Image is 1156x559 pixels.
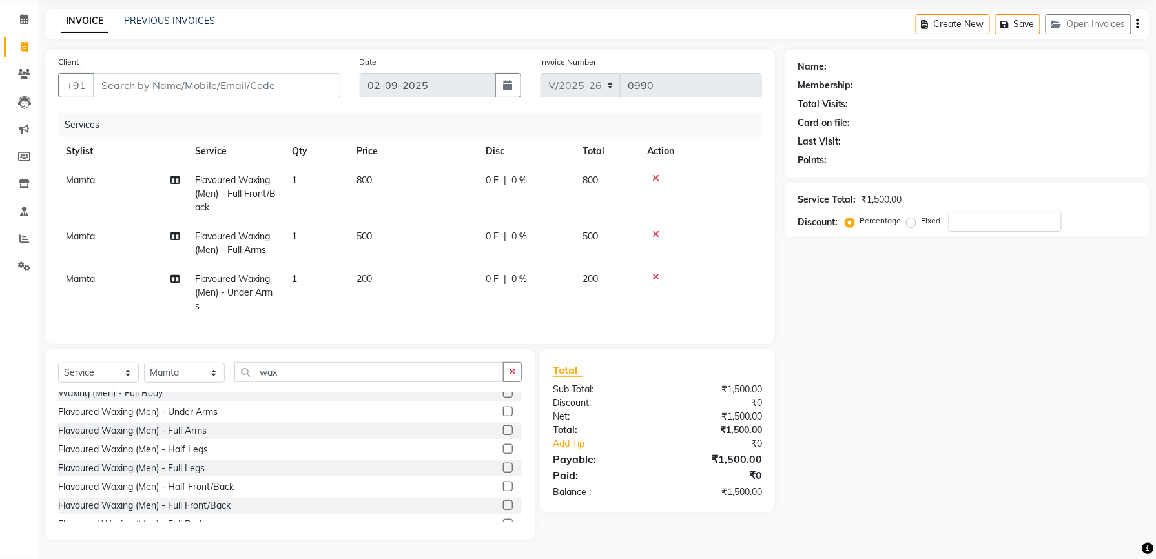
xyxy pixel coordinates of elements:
[583,273,598,285] span: 200
[543,437,676,451] a: Add Tip
[66,174,95,186] span: Mamta
[349,137,478,166] th: Price
[543,396,657,410] div: Discount:
[657,451,772,467] div: ₹1,500.00
[541,56,597,68] label: Invoice Number
[486,230,499,243] span: 0 F
[284,137,349,166] th: Qty
[798,135,841,148] div: Last Visit:
[58,424,207,438] div: Flavoured Waxing (Men) - Full Arms
[478,137,575,166] th: Disc
[677,437,772,451] div: ₹0
[58,387,163,400] div: Waxing (Men) - Full Body
[59,113,772,137] div: Services
[543,485,657,499] div: Balance :
[61,10,108,33] a: INVOICE
[58,499,231,513] div: Flavoured Waxing (Men) - Full Front/Back
[657,396,772,410] div: ₹0
[798,79,854,92] div: Membership:
[798,154,827,167] div: Points:
[575,137,639,166] th: Total
[657,485,772,499] div: ₹1,500.00
[195,174,276,213] span: Flavoured Waxing (Men) - Full Front/Back
[798,97,849,111] div: Total Visits:
[543,383,657,396] div: Sub Total:
[124,15,215,26] a: PREVIOUS INVOICES
[504,230,506,243] span: |
[511,272,527,286] span: 0 %
[195,273,273,312] span: Flavoured Waxing (Men) - Under Arms
[58,405,218,419] div: Flavoured Waxing (Men) - Under Arms
[511,230,527,243] span: 0 %
[543,467,657,483] div: Paid:
[356,230,372,242] span: 500
[504,174,506,187] span: |
[356,273,372,285] span: 200
[657,423,772,437] div: ₹1,500.00
[187,137,284,166] th: Service
[657,467,772,483] div: ₹0
[511,174,527,187] span: 0 %
[292,174,297,186] span: 1
[862,193,902,207] div: ₹1,500.00
[657,410,772,423] div: ₹1,500.00
[58,73,94,97] button: +91
[58,56,79,68] label: Client
[93,73,340,97] input: Search by Name/Mobile/Email/Code
[543,451,657,467] div: Payable:
[66,273,95,285] span: Mamta
[58,137,187,166] th: Stylist
[798,216,838,229] div: Discount:
[356,174,372,186] span: 800
[583,230,598,242] span: 500
[1046,14,1131,34] button: Open Invoices
[486,174,499,187] span: 0 F
[798,193,856,207] div: Service Total:
[58,518,206,531] div: Flavoured Waxing (Men) - Full Body
[504,272,506,286] span: |
[486,272,499,286] span: 0 F
[195,230,270,256] span: Flavoured Waxing (Men) - Full Arms
[657,383,772,396] div: ₹1,500.00
[58,443,208,456] div: Flavoured Waxing (Men) - Half Legs
[583,174,598,186] span: 800
[58,480,234,494] div: Flavoured Waxing (Men) - Half Front/Back
[916,14,990,34] button: Create New
[639,137,762,166] th: Action
[66,230,95,242] span: Mamta
[543,423,657,437] div: Total:
[922,215,941,227] label: Fixed
[360,56,377,68] label: Date
[860,215,902,227] label: Percentage
[292,230,297,242] span: 1
[798,60,827,74] div: Name:
[58,462,205,475] div: Flavoured Waxing (Men) - Full Legs
[543,410,657,423] div: Net:
[234,362,504,382] input: Search or Scan
[553,363,583,377] span: Total
[292,273,297,285] span: 1
[995,14,1040,34] button: Save
[798,116,851,130] div: Card on file:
